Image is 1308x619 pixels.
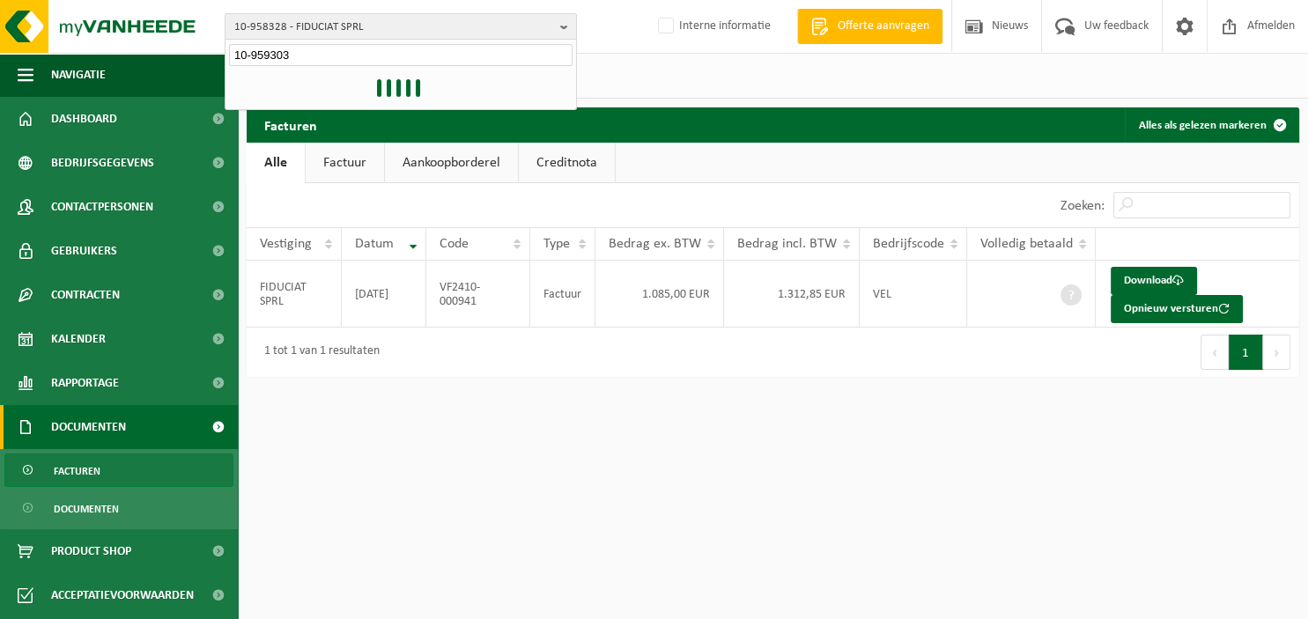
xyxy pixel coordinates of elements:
span: Contracten [51,273,120,317]
span: Datum [355,237,394,251]
h2: Facturen [247,107,335,142]
span: Bedrijfscode [873,237,944,251]
button: Alles als gelezen markeren [1125,107,1297,143]
div: 1 tot 1 van 1 resultaten [255,336,380,368]
td: VEL [860,261,967,328]
span: Documenten [54,492,119,526]
span: Vestiging [260,237,312,251]
button: Previous [1201,335,1229,370]
span: 10-958328 - FIDUCIAT SPRL [234,14,553,41]
span: Product Shop [51,529,131,573]
a: Creditnota [519,143,615,183]
span: Bedrag ex. BTW [609,237,701,251]
a: Download [1111,267,1197,295]
input: Zoeken naar gekoppelde vestigingen [229,44,573,66]
span: Type [543,237,570,251]
a: Documenten [4,491,233,525]
td: 1.085,00 EUR [595,261,724,328]
a: Facturen [4,453,233,487]
td: [DATE] [342,261,426,328]
span: Facturen [54,454,100,488]
span: Rapportage [51,361,119,405]
span: Documenten [51,405,126,449]
span: Contactpersonen [51,185,153,229]
td: 1.312,85 EUR [724,261,860,328]
span: Bedrag incl. BTW [737,237,837,251]
a: Factuur [306,143,384,183]
span: Volledig betaald [980,237,1073,251]
a: Aankoopborderel [385,143,518,183]
span: Gebruikers [51,229,117,273]
span: Kalender [51,317,106,361]
span: Dashboard [51,97,117,141]
a: Alle [247,143,305,183]
span: Offerte aanvragen [833,18,934,35]
td: FIDUCIAT SPRL [247,261,342,328]
button: Next [1263,335,1290,370]
span: Bedrijfsgegevens [51,141,154,185]
a: Offerte aanvragen [797,9,942,44]
button: 10-958328 - FIDUCIAT SPRL [225,13,577,40]
span: Navigatie [51,53,106,97]
label: Interne informatie [654,13,771,40]
td: Factuur [530,261,595,328]
td: VF2410-000941 [426,261,530,328]
label: Zoeken: [1060,199,1105,213]
span: Code [440,237,469,251]
button: Opnieuw versturen [1111,295,1243,323]
span: Acceptatievoorwaarden [51,573,194,617]
button: 1 [1229,335,1263,370]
